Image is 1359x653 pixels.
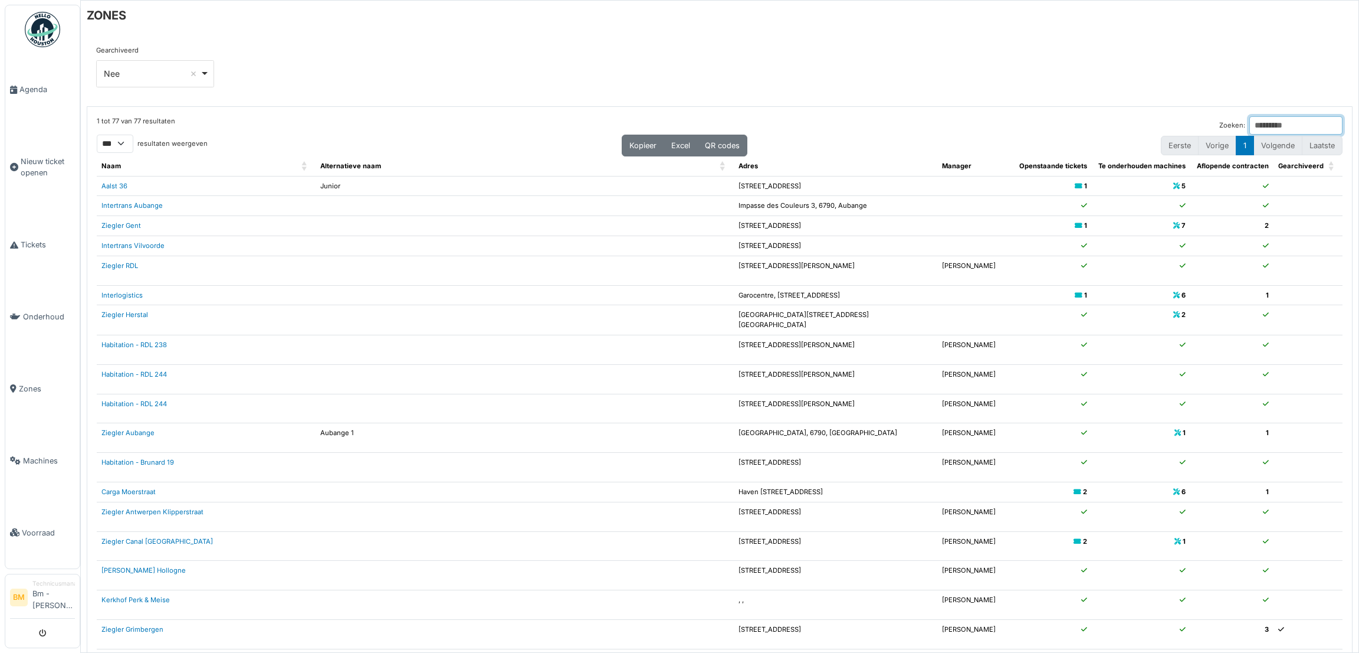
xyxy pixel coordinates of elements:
[734,196,938,216] td: Impasse des Couleurs 3, 6790, Aubange
[101,162,121,170] span: Naam
[1328,156,1335,176] span: Gearchiveerd: Activate to sort
[734,216,938,236] td: [STREET_ADDRESS]
[1181,311,1186,319] b: 2
[1181,291,1186,299] b: 6
[1181,182,1186,190] b: 5
[101,262,138,270] a: Ziegler RDL
[101,508,203,516] a: Ziegler Antwerpen Klipperstraat
[1019,162,1087,170] span: Openstaande tickets
[705,141,740,150] span: QR codes
[942,261,1008,271] p: [PERSON_NAME]
[1098,162,1186,170] span: Te onderhouden machines
[10,579,75,619] a: BM TechnicusmanagerBm - [PERSON_NAME]
[96,45,139,55] label: Gearchiveerd
[734,502,938,531] td: [STREET_ADDRESS]
[734,335,938,364] td: [STREET_ADDRESS][PERSON_NAME]
[1197,162,1269,170] span: Aflopende contracten
[734,590,938,620] td: , ,
[101,341,167,349] a: Habitation - RDL 238
[720,156,727,176] span: Alternatieve naam: Activate to sort
[734,176,938,196] td: [STREET_ADDRESS]
[101,311,148,319] a: Ziegler Herstal
[942,162,971,170] span: Manager
[942,507,1008,517] p: [PERSON_NAME]
[101,596,170,604] a: Kerkhof Perk & Meise
[1265,625,1269,634] b: 3
[734,561,938,590] td: [STREET_ADDRESS]
[942,458,1008,468] p: [PERSON_NAME]
[21,156,75,178] span: Nieuw ticket openen
[5,126,80,209] a: Nieuw ticket openen
[942,537,1008,547] p: [PERSON_NAME]
[942,595,1008,605] p: [PERSON_NAME]
[23,455,75,466] span: Machines
[5,209,80,281] a: Tickets
[5,497,80,569] a: Voorraad
[101,241,165,250] a: Intertrans Vilvoorde
[734,305,938,335] td: [GEOGRAPHIC_DATA][STREET_ADDRESS][GEOGRAPHIC_DATA]
[101,201,163,210] a: Intertrans Aubange
[137,139,208,149] label: resultaten weergeven
[1278,162,1324,170] span: Gearchiveerd
[1266,488,1269,496] b: 1
[1161,136,1342,155] nav: pagination
[23,311,75,322] span: Onderhoud
[101,400,167,408] a: Habitation - RDL 244
[32,579,75,588] div: Technicusmanager
[734,423,938,453] td: [GEOGRAPHIC_DATA], 6790, [GEOGRAPHIC_DATA]
[1266,291,1269,299] b: 1
[671,141,690,150] span: Excel
[188,68,199,80] button: Remove item: 'false'
[316,176,734,196] td: Junior
[1084,221,1087,230] b: 1
[629,141,656,150] span: Kopieer
[734,531,938,561] td: [STREET_ADDRESS]
[697,135,747,156] button: QR codes
[101,566,186,574] a: [PERSON_NAME] Hollogne
[22,527,75,538] span: Voorraad
[101,537,213,546] a: Ziegler Canal [GEOGRAPHIC_DATA]
[734,236,938,256] td: [STREET_ADDRESS]
[19,383,75,394] span: Zones
[316,423,734,453] td: Aubange 1
[734,364,938,394] td: [STREET_ADDRESS][PERSON_NAME]
[1266,429,1269,437] b: 1
[320,162,381,170] span: Alternatieve naam
[101,488,156,496] a: Carga Moerstraat
[5,425,80,497] a: Machines
[942,625,1008,635] p: [PERSON_NAME]
[5,353,80,425] a: Zones
[1181,488,1186,496] b: 6
[942,399,1008,409] p: [PERSON_NAME]
[10,589,28,606] li: BM
[1183,429,1186,437] b: 1
[101,221,141,230] a: Ziegler Gent
[19,84,75,95] span: Agenda
[101,429,155,437] a: Ziegler Aubange
[301,156,308,176] span: Naam: Activate to sort
[738,162,758,170] span: Adres
[1265,221,1269,230] b: 2
[734,453,938,482] td: [STREET_ADDRESS]
[942,428,1008,438] p: [PERSON_NAME]
[1236,136,1254,155] button: 1
[101,458,174,466] a: Habitation - Brunard 19
[622,135,664,156] button: Kopieer
[1183,537,1186,546] b: 1
[942,370,1008,380] p: [PERSON_NAME]
[942,566,1008,576] p: [PERSON_NAME]
[1181,221,1186,230] b: 7
[1083,488,1087,496] b: 2
[101,182,127,190] a: Aalst 36
[32,579,75,616] li: Bm - [PERSON_NAME]
[87,8,126,22] h6: ZONES
[1219,120,1245,130] label: Zoeken:
[734,482,938,502] td: Haven [STREET_ADDRESS]
[734,285,938,305] td: Garocentre, [STREET_ADDRESS]
[21,239,75,250] span: Tickets
[734,619,938,649] td: [STREET_ADDRESS]
[734,394,938,423] td: [STREET_ADDRESS][PERSON_NAME]
[5,281,80,353] a: Onderhoud
[1084,291,1087,299] b: 1
[25,12,60,47] img: Badge_color-CXgf-gQk.svg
